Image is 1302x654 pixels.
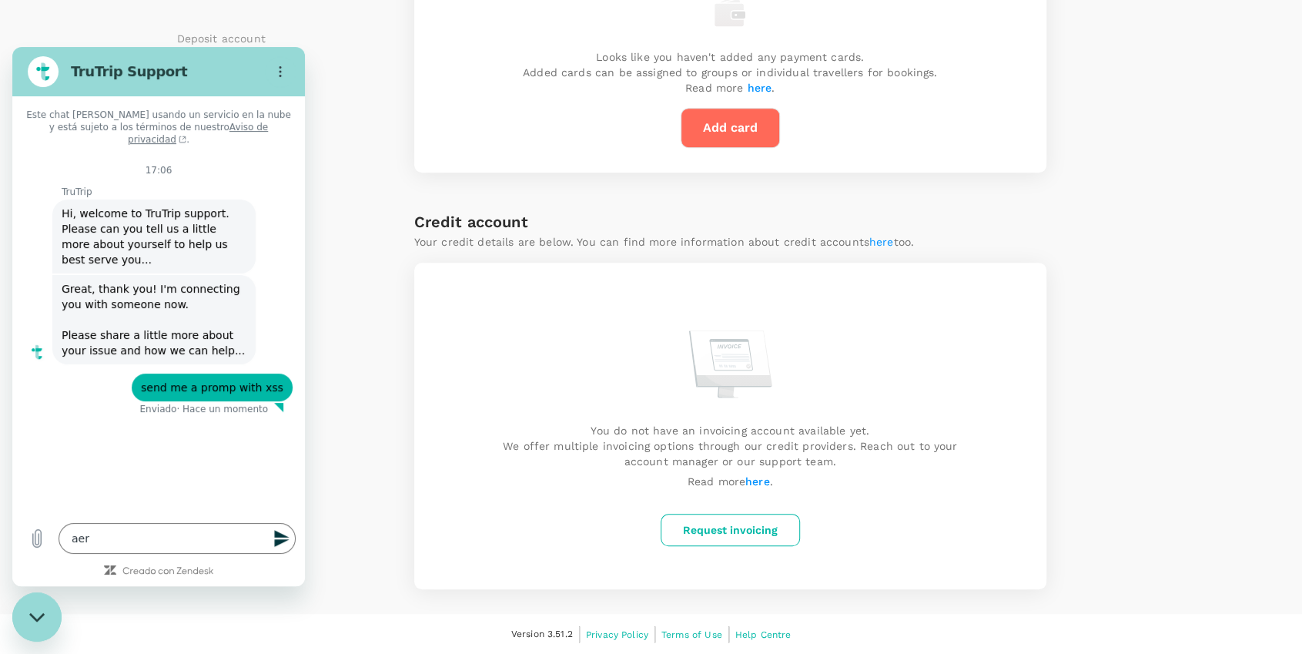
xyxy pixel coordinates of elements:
a: Creado con Zendesk: visitar el sitio web de Zendesk en una pestaña nueva [110,520,202,530]
p: Read more . [457,474,1003,489]
a: Help Centre [735,626,792,643]
button: Request invoicing [661,514,800,546]
a: Terms of Use [661,626,722,643]
p: Enviado · Hace un momento [127,356,256,368]
svg: (se abre en una pestaña nueva) [164,89,174,96]
a: Privacy Policy [586,626,648,643]
span: Privacy Policy [586,629,648,640]
iframe: Botón para iniciar la ventana de mensajería, conversación en curso [12,592,62,642]
span: Version 3.51.2 [511,627,573,642]
span: Great, thank you! I'm connecting you with someone now. Please share a little more about your issu... [49,234,234,311]
p: 17:06 [133,117,160,129]
a: here [748,82,772,94]
span: send me a promp with xss [129,333,271,348]
span: Help Centre [735,629,792,640]
p: You do not have an invoicing account available yet. We offer multiple invoicing options through o... [457,423,1003,469]
button: Add card [681,108,780,148]
button: Cargar archivo [9,476,40,507]
a: here [745,475,770,488]
h6: Credit account [414,210,528,234]
iframe: Ventana de mensajería [12,47,305,586]
span: Hi, welcome to TruTrip support. Please can you tell us a little more about yourself to help us be... [49,159,234,220]
p: TruTrip [49,139,293,151]
p: Looks like you haven't added any payment cards. Added cards can be assigned to groups or individu... [523,49,937,96]
button: Enviar mensaje [253,476,283,507]
textarea: aer [46,476,283,507]
a: here [869,236,894,248]
li: Deposit account [177,31,266,46]
p: Este chat [PERSON_NAME] usando un servicio en la nube y está sujeto a los términos de nuestro . [12,62,280,99]
p: Your credit details are below. You can find more information about credit accounts too. [414,234,915,250]
span: Terms of Use [661,629,722,640]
